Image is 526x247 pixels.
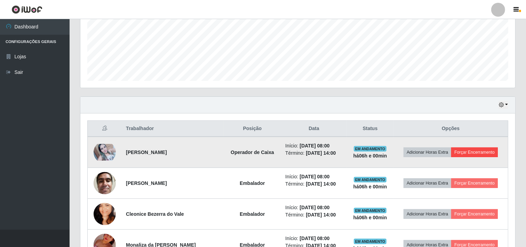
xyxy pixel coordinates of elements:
button: Forçar Encerramento [451,147,498,157]
img: 1668045195868.jpeg [94,144,116,161]
time: [DATE] 14:00 [306,212,336,218]
li: Início: [285,235,343,242]
time: [DATE] 08:00 [300,236,329,241]
li: Término: [285,180,343,188]
strong: há 06 h e 00 min [353,184,387,189]
span: EM ANDAMENTO [354,146,387,152]
img: 1620185251285.jpeg [94,194,116,234]
button: Adicionar Horas Extra [404,147,451,157]
li: Término: [285,211,343,219]
strong: há 06 h e 00 min [353,153,387,159]
th: Opções [393,121,508,137]
li: Início: [285,204,343,211]
span: EM ANDAMENTO [354,239,387,244]
time: [DATE] 08:00 [300,143,329,148]
strong: Embalador [240,211,265,217]
strong: [PERSON_NAME] [126,150,167,155]
th: Status [347,121,393,137]
li: Início: [285,142,343,150]
time: [DATE] 14:00 [306,181,336,187]
strong: Cleonice Bezerra do Vale [126,211,184,217]
li: Início: [285,173,343,180]
strong: há 06 h e 00 min [353,215,387,220]
button: Forçar Encerramento [451,209,498,219]
strong: [PERSON_NAME] [126,180,167,186]
strong: Embalador [240,180,265,186]
time: [DATE] 08:00 [300,205,329,210]
th: Posição [224,121,281,137]
span: EM ANDAMENTO [354,208,387,213]
img: CoreUI Logo [11,5,42,14]
th: Data [281,121,347,137]
img: 1606512880080.jpeg [94,168,116,198]
button: Adicionar Horas Extra [404,209,451,219]
time: [DATE] 14:00 [306,150,336,156]
li: Término: [285,150,343,157]
span: EM ANDAMENTO [354,177,387,182]
time: [DATE] 08:00 [300,174,329,179]
button: Forçar Encerramento [451,178,498,188]
strong: Operador de Caixa [231,150,274,155]
button: Adicionar Horas Extra [404,178,451,188]
th: Trabalhador [122,121,223,137]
